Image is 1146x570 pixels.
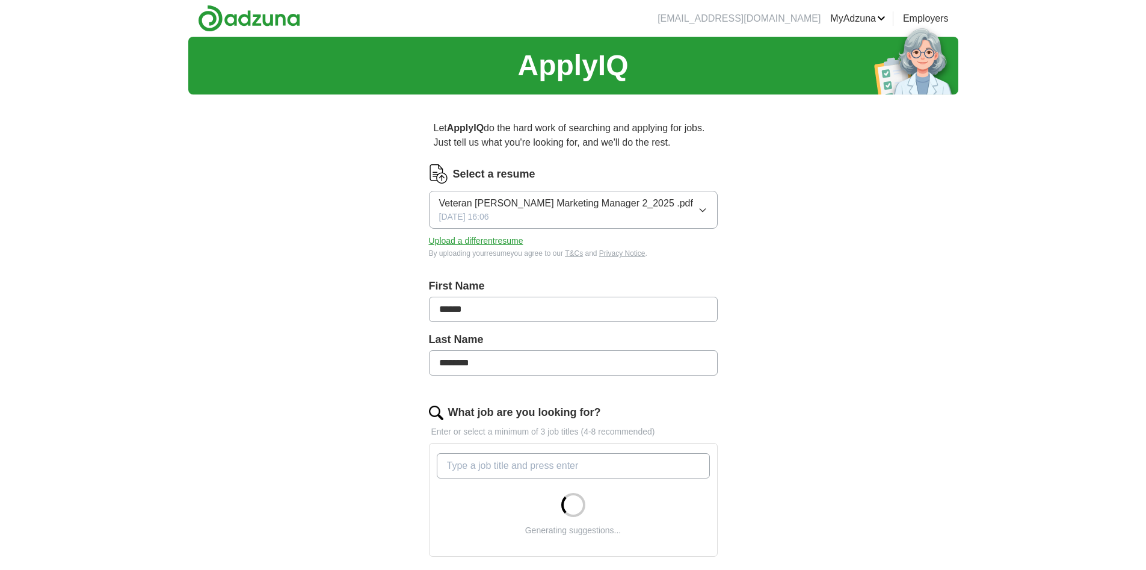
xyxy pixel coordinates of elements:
[429,426,718,438] p: Enter or select a minimum of 3 job titles (4-8 recommended)
[437,453,710,479] input: Type a job title and press enter
[429,164,448,184] img: CV Icon
[198,5,300,32] img: Adzuna logo
[599,249,645,258] a: Privacy Notice
[903,11,949,26] a: Employers
[429,235,523,247] button: Upload a differentresume
[429,406,443,420] img: search.png
[453,166,535,182] label: Select a resume
[658,11,821,26] li: [EMAIL_ADDRESS][DOMAIN_NAME]
[429,116,718,155] p: Let do the hard work of searching and applying for jobs. Just tell us what you're looking for, an...
[565,249,583,258] a: T&Cs
[429,278,718,294] label: First Name
[439,211,489,223] span: [DATE] 16:06
[429,191,718,229] button: Veteran [PERSON_NAME] Marketing Manager 2_2025 .pdf[DATE] 16:06
[447,123,484,133] strong: ApplyIQ
[830,11,886,26] a: MyAdzuna
[429,332,718,348] label: Last Name
[439,196,693,211] span: Veteran [PERSON_NAME] Marketing Manager 2_2025 .pdf
[525,524,621,537] div: Generating suggestions...
[448,404,601,421] label: What job are you looking for?
[517,44,628,87] h1: ApplyIQ
[429,248,718,259] div: By uploading your resume you agree to our and .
